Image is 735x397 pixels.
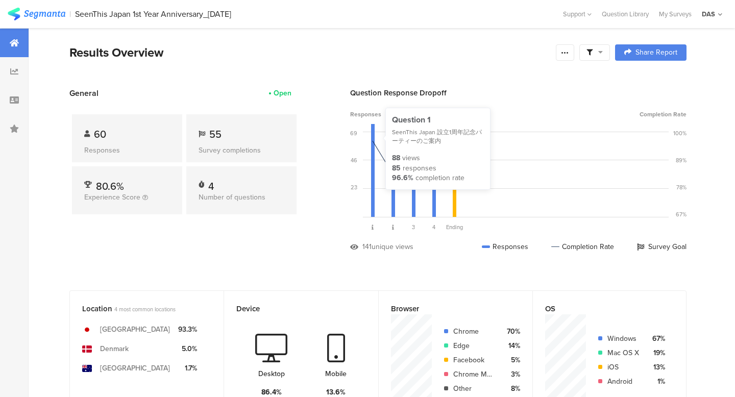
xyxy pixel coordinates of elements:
span: Completion Rate [640,110,687,119]
div: 1% [647,376,665,387]
div: Facebook [453,355,494,365]
span: 60 [94,127,106,142]
div: Support [563,6,592,22]
div: SeenThis Japan 1st Year Anniversary_[DATE] [75,9,231,19]
div: 1.7% [178,363,197,374]
div: Question Response Dropoff [350,87,687,98]
div: responses [403,163,436,173]
div: SeenThis Japan 設立1周年記念パーティーのご案内 [392,128,484,145]
div: 4 [208,179,214,189]
div: Ending [444,223,464,231]
span: 55 [209,127,222,142]
a: My Surveys [654,9,697,19]
div: Chrome [453,326,494,337]
img: segmanta logo [8,8,65,20]
div: | [69,8,71,20]
div: 93.3% [178,324,197,335]
div: Windows [607,333,639,344]
div: 23 [351,183,357,191]
div: Mac OS X [607,348,639,358]
div: 69 [350,129,357,137]
div: [GEOGRAPHIC_DATA] [100,363,170,374]
div: 3% [502,369,520,380]
div: completion rate [415,173,464,183]
div: Browser [391,303,503,314]
div: unique views [372,241,413,252]
span: Responses [350,110,381,119]
span: General [69,87,99,99]
span: 80.6% [96,179,124,194]
div: Survey completions [199,145,284,156]
div: Question 1 [392,114,484,126]
div: 14% [502,340,520,351]
a: Question Library [597,9,654,19]
div: Other [453,383,494,394]
div: 13% [647,362,665,373]
span: 4 most common locations [114,305,176,313]
div: Mobile [325,368,347,379]
div: Responses [84,145,170,156]
div: Android [607,376,639,387]
div: 67% [647,333,665,344]
div: DAS [702,9,715,19]
span: Share Report [635,49,677,56]
span: 3 [412,223,415,231]
div: 88 [392,153,400,163]
div: 141 [362,241,372,252]
div: 70% [502,326,520,337]
div: Responses [482,241,528,252]
div: Completion Rate [551,241,614,252]
div: Desktop [258,368,285,379]
div: 46 [351,156,357,164]
div: 100% [673,129,687,137]
div: views [402,153,420,163]
div: Results Overview [69,43,551,62]
div: Device [236,303,349,314]
div: 89% [676,156,687,164]
span: Number of questions [199,192,265,203]
div: Location [82,303,194,314]
div: iOS [607,362,639,373]
div: Denmark [100,343,129,354]
div: Survey Goal [637,241,687,252]
span: 4 [432,223,435,231]
div: 78% [676,183,687,191]
div: 5% [502,355,520,365]
div: 8% [502,383,520,394]
div: [GEOGRAPHIC_DATA] [100,324,170,335]
div: Edge [453,340,494,351]
div: 67% [676,210,687,218]
div: 5.0% [178,343,197,354]
div: Open [274,88,291,98]
div: Chrome Mobile iOS [453,369,494,380]
div: 85 [392,163,401,173]
div: OS [545,303,657,314]
div: 96.6% [392,173,413,183]
div: 19% [647,348,665,358]
span: Experience Score [84,192,140,203]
